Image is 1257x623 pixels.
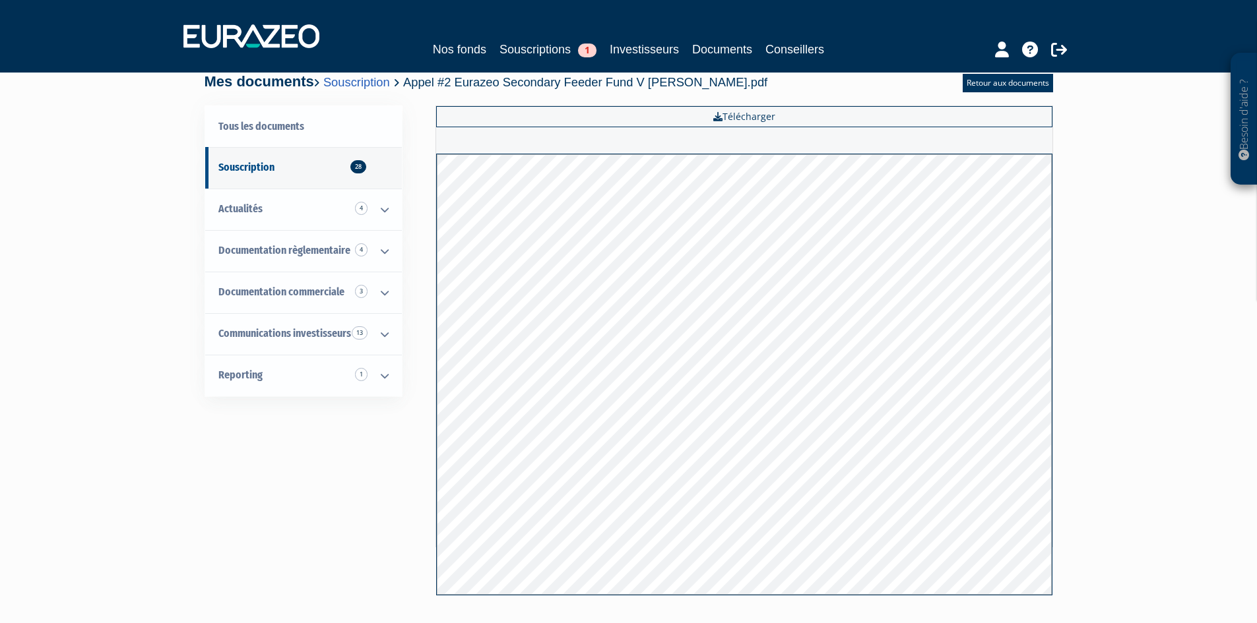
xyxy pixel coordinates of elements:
h4: Mes documents [205,74,768,90]
span: 4 [355,243,368,256]
span: Souscription [218,161,274,173]
a: Souscription28 [205,147,402,189]
a: Souscription [323,75,390,89]
img: 1732889491-logotype_eurazeo_blanc_rvb.png [183,24,319,48]
a: Nos fonds [433,40,486,59]
span: 4 [355,202,368,215]
span: 28 [350,160,366,173]
span: Reporting [218,369,263,381]
a: Documentation règlementaire 4 [205,230,402,272]
a: Communications investisseurs 13 [205,313,402,355]
a: Reporting 1 [205,355,402,396]
a: Tous les documents [205,106,402,148]
a: Conseillers [765,40,824,59]
span: Appel #2 Eurazeo Secondary Feeder Fund V [PERSON_NAME].pdf [403,75,767,89]
p: Besoin d'aide ? [1237,60,1252,179]
a: Télécharger [436,106,1052,127]
span: 1 [578,44,596,57]
span: Communications investisseurs [218,327,351,340]
a: Investisseurs [610,40,679,59]
a: Souscriptions1 [500,40,596,59]
span: 13 [352,326,368,340]
span: Documentation commerciale [218,285,344,298]
span: Actualités [218,202,263,215]
a: Documentation commerciale 3 [205,272,402,313]
span: Documentation règlementaire [218,244,350,256]
a: Retour aux documents [963,74,1053,92]
a: Documents [692,40,752,59]
span: 3 [355,285,368,298]
a: Actualités 4 [205,189,402,230]
span: 1 [355,368,368,381]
